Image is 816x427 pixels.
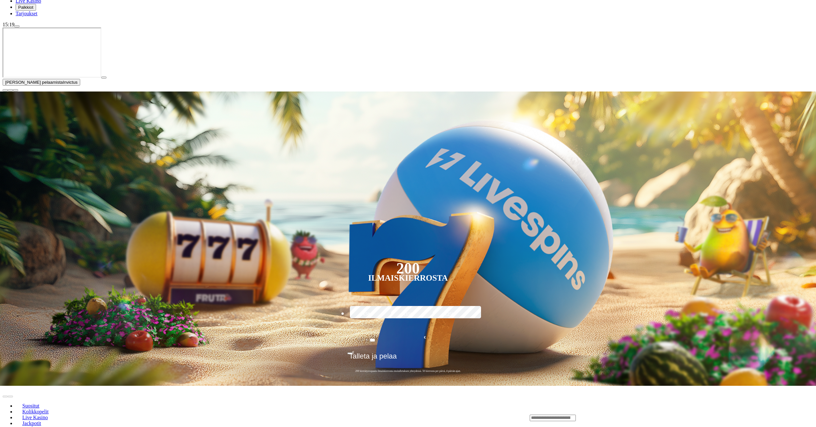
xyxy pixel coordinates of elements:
[3,28,101,78] iframe: Invictus
[348,305,385,324] label: €50
[431,305,468,324] label: €250
[389,305,427,324] label: €150
[14,25,19,27] button: menu
[368,274,448,282] div: Ilmaiskierrosta
[16,11,37,16] a: gift-inverted iconTarjoukset
[20,403,42,409] span: Suositut
[16,4,36,11] button: reward iconPalkkiot
[20,409,51,414] span: Kolikkopelit
[347,352,469,365] button: Talleta ja pelaa
[349,352,397,365] span: Talleta ja pelaa
[63,80,78,85] span: Invictus
[3,22,14,27] span: 15:19
[8,89,13,91] button: chevron-down icon
[3,89,8,91] button: close icon
[396,264,420,272] div: 200
[347,369,469,373] span: 200 kierrätysvapaata ilmaiskierrosta ensitalletuksen yhteydessä. 50 kierrosta per päivä, 4 päivän...
[5,80,63,85] span: [PERSON_NAME] pelaamista
[16,11,37,16] span: Tarjoukset
[20,415,51,420] span: Live Kasino
[16,407,55,417] a: Kolikkopelit
[3,396,8,397] button: prev slide
[424,335,426,341] span: €
[16,413,55,422] a: Live Kasino
[16,401,46,411] a: Suositut
[18,5,33,10] span: Palkkiot
[13,89,18,91] button: fullscreen icon
[20,421,44,426] span: Jackpotit
[8,396,13,397] button: next slide
[101,77,106,79] button: play icon
[3,79,80,86] button: [PERSON_NAME] pelaamistaInvictus
[530,415,576,421] input: Search
[352,350,354,354] span: €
